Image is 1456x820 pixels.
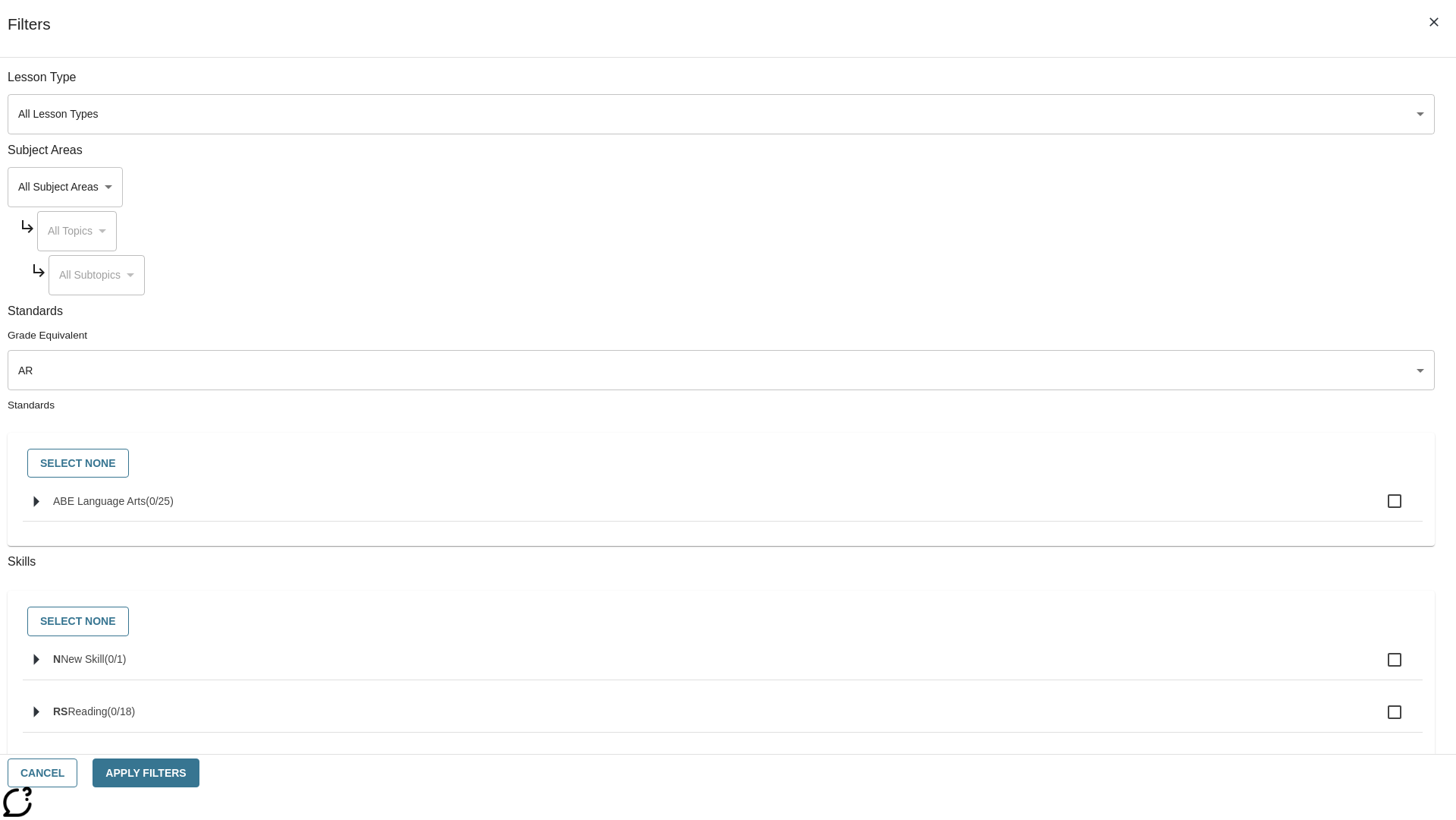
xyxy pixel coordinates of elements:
[20,603,1423,640] div: Select skills
[67,705,107,717] span: Reading
[8,69,1435,87] p: Lesson Type
[8,15,51,57] h1: Filters
[8,328,1435,342] p: Grade Equivalent
[8,94,1435,134] div: Select a lesson type
[23,640,1423,797] ul: Select skills
[105,653,127,665] span: 0 skills selected/1 skills in group
[93,758,199,788] button: Apply Filters
[20,445,1423,482] div: Select standards
[49,255,145,295] div: Select a Subject Area
[8,303,1435,320] p: Standards
[23,481,1423,534] ul: Select standards
[53,705,67,717] span: RS
[27,607,129,636] button: Select None
[8,758,77,788] button: Cancel
[37,211,117,251] div: Select a Subject Area
[27,449,129,478] button: Select None
[1418,6,1450,38] button: Close Filters side menu
[8,398,1435,412] p: Standards
[53,653,61,665] span: N
[108,705,136,717] span: 0 skills selected/18 skills in group
[8,553,1435,571] p: Skills
[61,653,105,665] span: New Skill
[8,142,1435,159] p: Subject Areas
[8,167,123,207] div: Select a Subject Area
[8,350,1435,390] div: Select a Grade Equivalent
[53,495,146,507] span: ABE Language Arts
[146,495,174,507] span: 0 standards selected/25 standards in group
